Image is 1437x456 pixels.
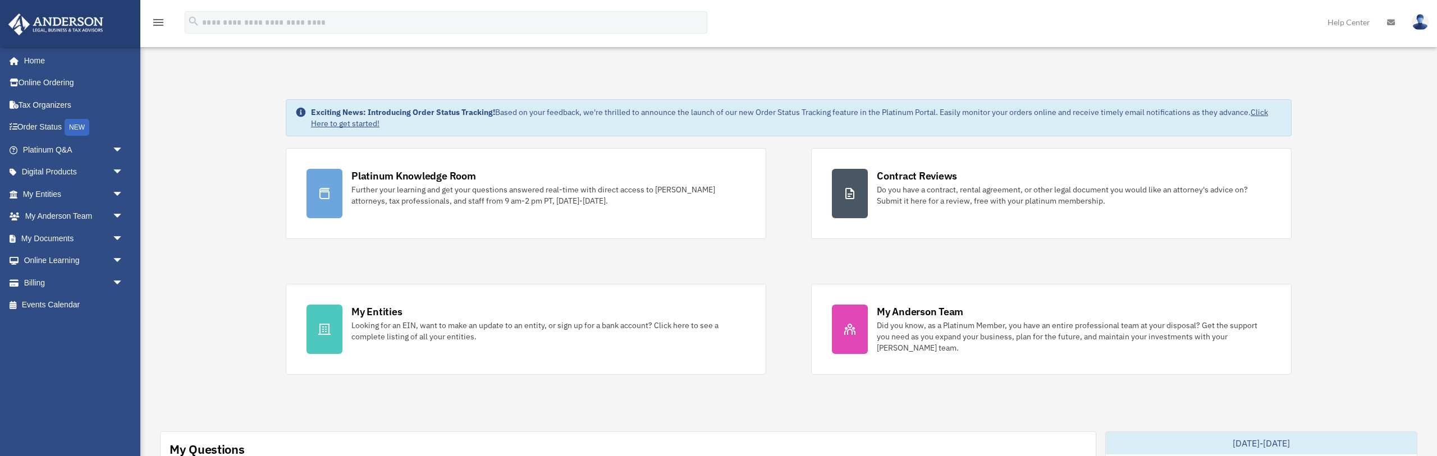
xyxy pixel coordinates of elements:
a: Online Ordering [8,72,140,94]
span: arrow_drop_down [112,183,135,206]
a: My Entitiesarrow_drop_down [8,183,140,205]
a: Online Learningarrow_drop_down [8,250,140,272]
strong: Exciting News: Introducing Order Status Tracking! [311,107,495,117]
div: Platinum Knowledge Room [351,169,476,183]
a: My Entities Looking for an EIN, want to make an update to an entity, or sign up for a bank accoun... [286,284,766,375]
div: My Entities [351,305,402,319]
a: My Documentsarrow_drop_down [8,227,140,250]
a: menu [152,20,165,29]
span: arrow_drop_down [112,227,135,250]
i: search [187,15,200,27]
a: Platinum Knowledge Room Further your learning and get your questions answered real-time with dire... [286,148,766,239]
div: Do you have a contract, rental agreement, or other legal document you would like an attorney's ad... [877,184,1271,206]
div: My Anderson Team [877,305,963,319]
span: arrow_drop_down [112,271,135,294]
div: Contract Reviews [877,169,957,183]
a: Tax Organizers [8,94,140,116]
div: Did you know, as a Platinum Member, you have an entire professional team at your disposal? Get th... [877,320,1271,353]
a: Click Here to get started! [311,107,1268,128]
div: Further your learning and get your questions answered real-time with direct access to [PERSON_NAM... [351,184,745,206]
a: Home [8,49,135,72]
span: arrow_drop_down [112,205,135,228]
div: [DATE]-[DATE] [1106,432,1417,454]
a: Platinum Q&Aarrow_drop_down [8,139,140,161]
img: User Pic [1412,14,1429,30]
a: My Anderson Teamarrow_drop_down [8,205,140,228]
a: Digital Productsarrow_drop_down [8,161,140,183]
span: arrow_drop_down [112,161,135,184]
div: NEW [65,119,89,136]
i: menu [152,16,165,29]
a: Events Calendar [8,294,140,316]
span: arrow_drop_down [112,250,135,273]
a: Billingarrow_drop_down [8,271,140,294]
div: Looking for an EIN, want to make an update to an entity, or sign up for a bank account? Click her... [351,320,745,342]
img: Anderson Advisors Platinum Portal [5,13,107,35]
a: My Anderson Team Did you know, as a Platinum Member, you have an entire professional team at your... [811,284,1292,375]
a: Contract Reviews Do you have a contract, rental agreement, or other legal document you would like... [811,148,1292,239]
div: Based on your feedback, we're thrilled to announce the launch of our new Order Status Tracking fe... [311,107,1282,129]
a: Order StatusNEW [8,116,140,139]
span: arrow_drop_down [112,139,135,162]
